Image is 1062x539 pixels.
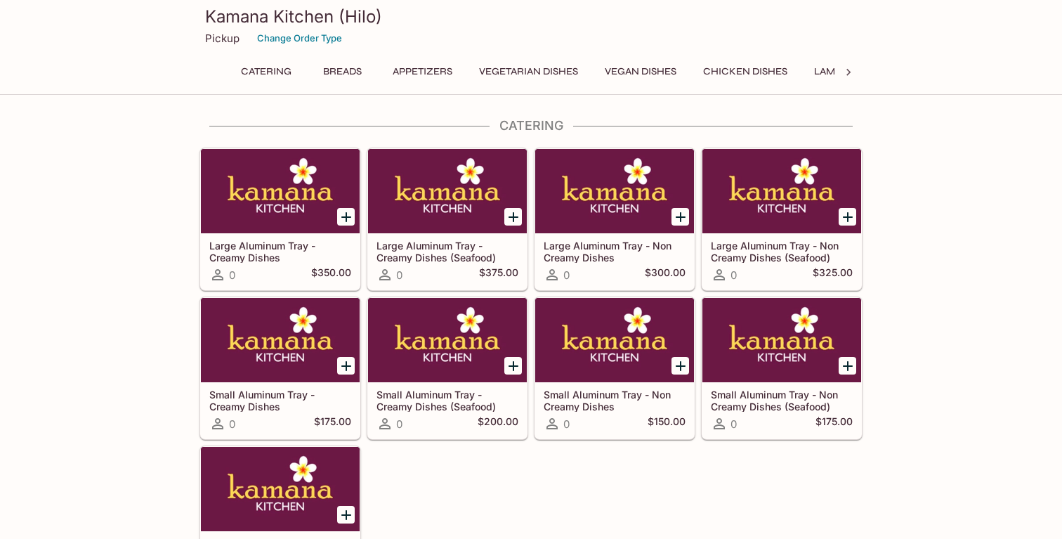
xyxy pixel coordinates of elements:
div: Large Aluminum Tray - Creamy Dishes [201,149,360,233]
button: Add Large Aluminum Tray - Creamy Dishes [337,208,355,226]
button: Vegan Dishes [597,62,684,82]
h5: Small Aluminum Tray - Creamy Dishes [209,389,351,412]
h5: Small Aluminum Tray - Non Creamy Dishes [544,389,686,412]
h5: $200.00 [478,415,518,432]
button: Appetizers [385,62,460,82]
a: Small Aluminum Tray - Non Creamy Dishes0$150.00 [535,297,695,439]
div: Small Aluminum Tray - Non Creamy Dishes [535,298,694,382]
span: 0 [229,268,235,282]
button: Add Veg Samosa Tray [337,506,355,524]
span: 0 [730,417,737,431]
button: Vegetarian Dishes [471,62,586,82]
h5: Large Aluminum Tray - Non Creamy Dishes [544,240,686,263]
button: Add Small Aluminum Tray - Creamy Dishes [337,357,355,375]
div: Large Aluminum Tray - Non Creamy Dishes (Seafood) [702,149,861,233]
a: Large Aluminum Tray - Creamy Dishes (Seafood)0$375.00 [367,148,527,290]
h5: Large Aluminum Tray - Non Creamy Dishes (Seafood) [711,240,853,263]
h5: Large Aluminum Tray - Creamy Dishes (Seafood) [376,240,518,263]
div: Large Aluminum Tray - Non Creamy Dishes [535,149,694,233]
button: Lamb Dishes [806,62,886,82]
button: Add Small Aluminum Tray - Creamy Dishes (Seafood) [504,357,522,375]
button: Add Large Aluminum Tray - Non Creamy Dishes [671,208,689,226]
h5: $375.00 [479,266,518,283]
button: Catering [233,62,299,82]
h4: Catering [199,118,863,134]
h5: $175.00 [815,415,853,432]
button: Change Order Type [251,27,348,49]
button: Chicken Dishes [695,62,795,82]
span: 0 [730,268,737,282]
h5: Small Aluminum Tray - Non Creamy Dishes (Seafood) [711,389,853,412]
p: Pickup [205,32,240,45]
div: Veg Samosa Tray [201,447,360,531]
h5: $175.00 [314,415,351,432]
h5: $150.00 [648,415,686,432]
span: 0 [396,268,402,282]
div: Large Aluminum Tray - Creamy Dishes (Seafood) [368,149,527,233]
h5: $300.00 [645,266,686,283]
div: Small Aluminum Tray - Creamy Dishes (Seafood) [368,298,527,382]
a: Small Aluminum Tray - Non Creamy Dishes (Seafood)0$175.00 [702,297,862,439]
button: Breads [310,62,374,82]
button: Add Small Aluminum Tray - Non Creamy Dishes (Seafood) [839,357,856,375]
a: Small Aluminum Tray - Creamy Dishes (Seafood)0$200.00 [367,297,527,439]
a: Small Aluminum Tray - Creamy Dishes0$175.00 [200,297,360,439]
span: 0 [396,417,402,431]
h5: Small Aluminum Tray - Creamy Dishes (Seafood) [376,389,518,412]
a: Large Aluminum Tray - Non Creamy Dishes (Seafood)0$325.00 [702,148,862,290]
h5: $325.00 [813,266,853,283]
span: 0 [563,268,570,282]
div: Small Aluminum Tray - Non Creamy Dishes (Seafood) [702,298,861,382]
button: Add Large Aluminum Tray - Non Creamy Dishes (Seafood) [839,208,856,226]
button: Add Large Aluminum Tray - Creamy Dishes (Seafood) [504,208,522,226]
span: 0 [229,417,235,431]
a: Large Aluminum Tray - Non Creamy Dishes0$300.00 [535,148,695,290]
span: 0 [563,417,570,431]
div: Small Aluminum Tray - Creamy Dishes [201,298,360,382]
a: Large Aluminum Tray - Creamy Dishes0$350.00 [200,148,360,290]
h3: Kamana Kitchen (Hilo) [205,6,857,27]
h5: $350.00 [311,266,351,283]
h5: Large Aluminum Tray - Creamy Dishes [209,240,351,263]
button: Add Small Aluminum Tray - Non Creamy Dishes [671,357,689,375]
